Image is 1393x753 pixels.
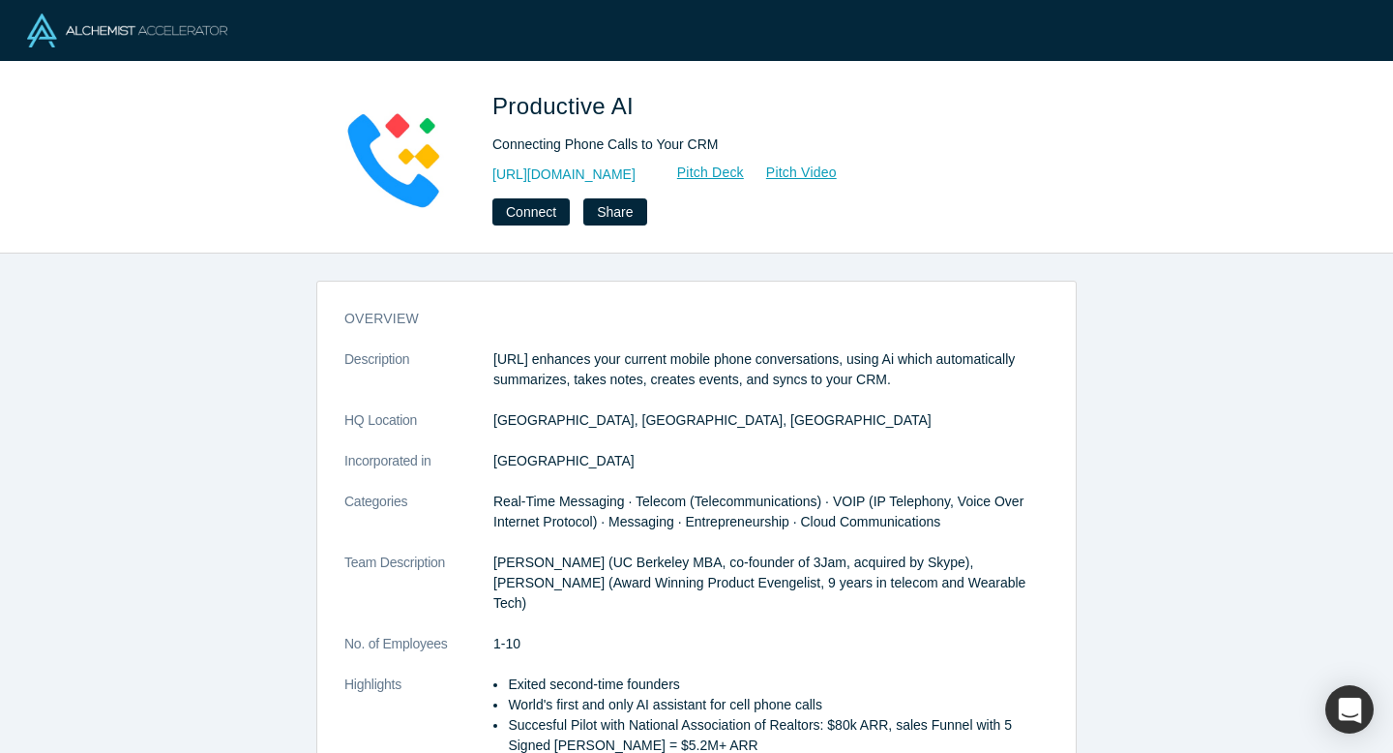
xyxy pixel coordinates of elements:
dt: No. of Employees [344,634,493,675]
button: Connect [492,198,570,226]
img: Alchemist Logo [27,14,227,47]
dt: Team Description [344,553,493,634]
div: Connecting Phone Calls to Your CRM [492,135,1034,155]
h3: overview [344,309,1022,329]
a: Pitch Video [745,162,838,184]
img: Productive AI's Logo [330,89,465,225]
p: [URL] enhances your current mobile phone conversations, using Ai which automatically summarizes, ... [493,349,1049,390]
dt: Incorporated in [344,451,493,492]
dd: [GEOGRAPHIC_DATA] [493,451,1049,471]
dd: 1-10 [493,634,1049,654]
dt: Categories [344,492,493,553]
dt: Description [344,349,493,410]
li: World's first and only AI assistant for cell phone calls [508,695,1049,715]
span: Real-Time Messaging · Telecom (Telecommunications) · VOIP (IP Telephony, Voice Over Internet Prot... [493,494,1023,529]
li: Exited second-time founders [508,675,1049,695]
dt: HQ Location [344,410,493,451]
a: [URL][DOMAIN_NAME] [492,165,636,185]
dd: [GEOGRAPHIC_DATA], [GEOGRAPHIC_DATA], [GEOGRAPHIC_DATA] [493,410,1049,431]
p: [PERSON_NAME] (UC Berkeley MBA, co-founder of 3Jam, acquired by Skype), [PERSON_NAME] (Award Winn... [493,553,1049,614]
button: Share [583,198,646,226]
a: Pitch Deck [656,162,745,184]
span: Productive AI [492,93,640,119]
